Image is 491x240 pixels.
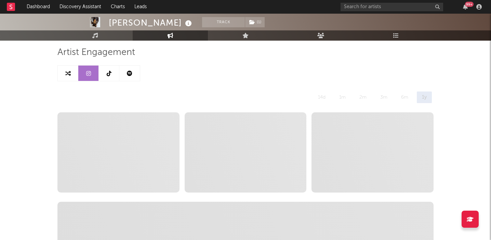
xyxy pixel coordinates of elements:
div: 99 + [465,2,474,7]
button: 99+ [463,4,468,10]
div: 1m [334,91,351,103]
div: 1y [417,91,432,103]
button: Track [202,17,245,27]
div: 3m [375,91,393,103]
input: Search for artists [341,3,443,11]
div: 6m [396,91,413,103]
div: 14d [313,91,331,103]
button: (1) [245,17,265,27]
span: ( 1 ) [245,17,265,27]
div: [PERSON_NAME] [109,17,194,28]
span: Artist Engagement [57,48,135,57]
div: 2m [354,91,372,103]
